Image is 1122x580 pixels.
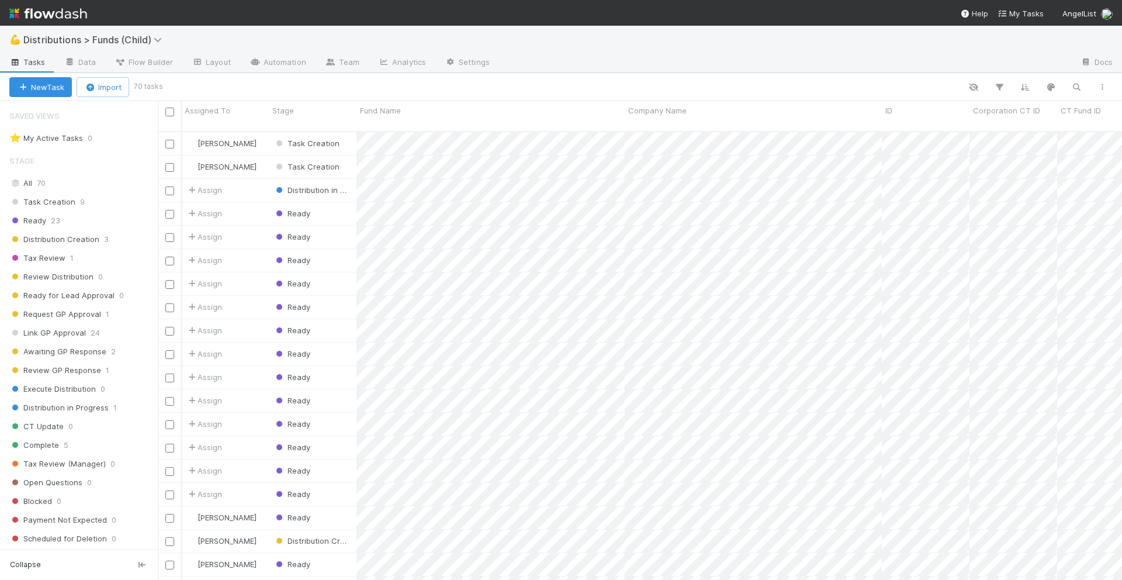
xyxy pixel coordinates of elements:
[9,475,82,490] span: Open Questions
[998,9,1044,18] span: My Tasks
[9,270,93,284] span: Review Distribution
[273,324,310,336] div: Ready
[273,372,310,382] span: Ready
[186,465,222,477] span: Assign
[186,278,222,289] span: Assign
[186,395,222,406] div: Assign
[165,280,174,289] input: Toggle Row Selected
[88,131,104,146] span: 0
[273,185,373,195] span: Distribution in Progress
[9,149,34,172] span: Stage
[80,195,85,209] span: 9
[112,513,116,527] span: 0
[186,208,222,219] span: Assign
[186,301,222,313] div: Assign
[134,81,163,92] small: 70 tasks
[186,513,196,522] img: avatar_a2d05fec-0a57-4266-8476-74cda3464b0e.png
[198,139,257,148] span: [PERSON_NAME]
[186,348,222,360] span: Assign
[273,349,310,358] span: Ready
[110,457,115,471] span: 0
[105,54,182,72] a: Flow Builder
[70,251,74,265] span: 1
[165,444,174,453] input: Toggle Row Selected
[9,213,46,228] span: Ready
[119,288,124,303] span: 0
[186,184,222,196] span: Assign
[273,489,310,499] span: Ready
[165,467,174,476] input: Toggle Row Selected
[9,513,107,527] span: Payment Not Expected
[186,535,257,547] div: [PERSON_NAME]
[9,307,101,322] span: Request GP Approval
[369,54,435,72] a: Analytics
[23,34,168,46] span: Distributions > Funds (Child)
[273,371,310,383] div: Ready
[273,301,310,313] div: Ready
[9,56,46,68] span: Tasks
[165,163,174,172] input: Toggle Row Selected
[998,8,1044,19] a: My Tasks
[273,558,310,570] div: Ready
[55,54,105,72] a: Data
[186,254,222,266] div: Assign
[9,251,65,265] span: Tax Review
[9,531,107,546] span: Scheduled for Deletion
[165,108,174,116] input: Toggle All Rows Selected
[165,187,174,195] input: Toggle Row Selected
[9,34,21,44] span: 💪
[186,488,222,500] div: Assign
[186,371,222,383] span: Assign
[273,279,310,288] span: Ready
[273,137,340,149] div: Task Creation
[273,418,310,430] div: Ready
[165,537,174,546] input: Toggle Row Selected
[273,396,310,405] span: Ready
[182,54,240,72] a: Layout
[186,161,257,172] div: [PERSON_NAME]
[273,560,310,569] span: Ready
[113,401,117,415] span: 1
[91,326,100,340] span: 24
[9,176,155,191] div: All
[273,395,310,406] div: Ready
[9,457,106,471] span: Tax Review (Manager)
[885,105,892,116] span: ID
[186,231,222,243] span: Assign
[273,465,310,477] div: Ready
[9,382,96,396] span: Execute Distribution
[10,560,41,570] span: Collapse
[165,491,174,499] input: Toggle Row Selected
[186,560,196,569] img: avatar_a2d05fec-0a57-4266-8476-74cda3464b0e.png
[165,420,174,429] input: Toggle Row Selected
[273,256,310,265] span: Ready
[165,327,174,336] input: Toggle Row Selected
[9,4,87,23] img: logo-inverted-e16ddd16eac7371096b0.svg
[273,488,310,500] div: Ready
[360,105,401,116] span: Fund Name
[111,344,116,359] span: 2
[435,54,499,72] a: Settings
[272,105,294,116] span: Stage
[9,326,86,340] span: Link GP Approval
[198,513,257,522] span: [PERSON_NAME]
[165,210,174,219] input: Toggle Row Selected
[37,176,46,191] span: 70
[198,560,257,569] span: [PERSON_NAME]
[960,8,988,19] div: Help
[106,307,109,322] span: 1
[273,441,310,453] div: Ready
[165,514,174,523] input: Toggle Row Selected
[240,54,316,72] a: Automation
[186,162,196,171] img: avatar_a2d05fec-0a57-4266-8476-74cda3464b0e.png
[273,419,310,429] span: Ready
[101,382,105,396] span: 0
[1062,9,1096,18] span: AngelList
[198,536,257,546] span: [PERSON_NAME]
[1061,105,1101,116] span: CT Fund ID
[98,270,103,284] span: 0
